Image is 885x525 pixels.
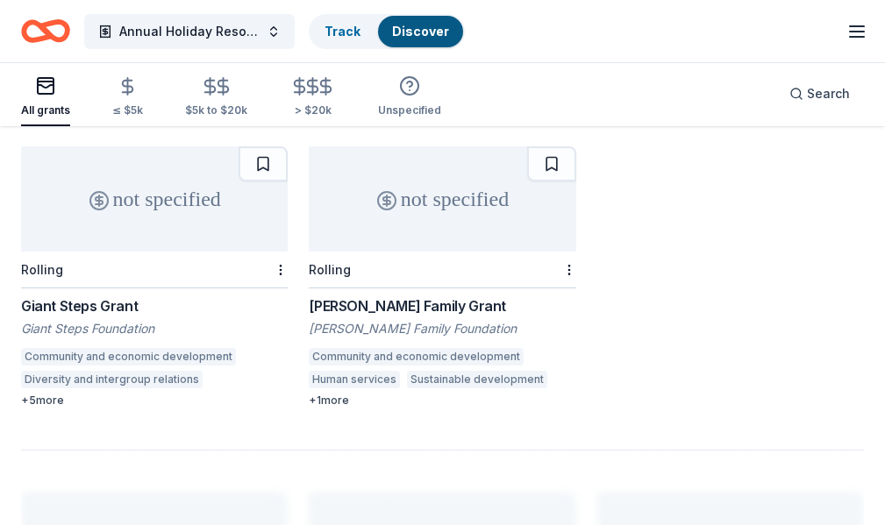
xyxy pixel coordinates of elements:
button: Unspecified [378,68,441,126]
div: Human services [309,371,400,388]
div: Rolling [309,262,351,277]
a: Track [325,24,360,39]
button: ≤ $5k [112,69,143,126]
div: Rolling [21,262,63,277]
div: + 1 more [309,394,575,408]
div: > $20k [289,103,336,117]
div: Community and economic development [21,348,236,365]
div: Giant Steps Grant [21,295,288,316]
a: Discover [392,24,449,39]
a: Home [21,11,70,52]
div: Giant Steps Foundation [21,320,288,337]
div: Diversity and intergroup relations [21,371,203,388]
button: $5k to $20k [185,69,247,126]
div: $5k to $20k [185,103,247,117]
div: not specified [309,146,575,252]
span: Search [807,83,850,104]
div: [PERSON_NAME] Family Grant [309,295,575,316]
div: Community and economic development [309,348,524,365]
span: Annual Holiday Resource Distribution [119,21,260,42]
button: > $20k [289,69,336,126]
button: Search [775,76,864,111]
div: ≤ $5k [112,103,143,117]
button: TrackDiscover [309,14,465,49]
button: All grants [21,68,70,126]
div: Unspecified [378,103,441,117]
a: not specifiedRolling[PERSON_NAME] Family Grant[PERSON_NAME] Family FoundationCommunity and econom... [309,146,575,408]
div: + 5 more [21,394,288,408]
div: [PERSON_NAME] Family Foundation [309,320,575,337]
button: Annual Holiday Resource Distribution [84,14,295,49]
div: All grants [21,103,70,117]
div: Sustainable development [407,371,547,388]
div: not specified [21,146,288,252]
a: not specifiedRollingGiant Steps GrantGiant Steps FoundationCommunity and economic developmentDive... [21,146,288,408]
